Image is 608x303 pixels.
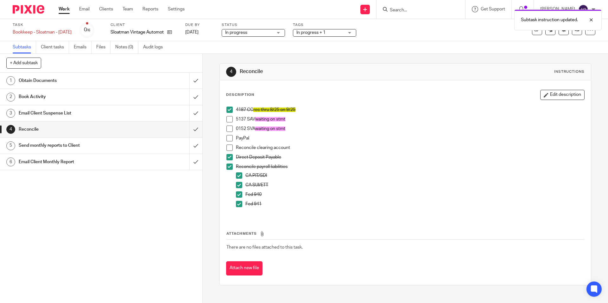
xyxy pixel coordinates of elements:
[293,22,356,28] label: Tags
[185,22,214,28] label: Due by
[168,6,185,12] a: Settings
[19,125,128,134] h1: Reconcile
[236,145,584,151] p: Reconcile clearing account
[226,245,303,250] span: There are no files attached to this task.
[521,17,578,23] p: Subtask instruction updated.
[13,29,72,35] div: Bookkeep - Sloatman - August 2025
[59,6,70,12] a: Work
[123,6,133,12] a: Team
[74,41,92,53] a: Emails
[13,5,44,14] img: Pixie
[245,182,584,188] p: CA SUI/ETT
[578,4,588,15] img: svg%3E
[142,6,158,12] a: Reports
[143,41,168,53] a: Audit logs
[6,76,15,85] div: 1
[226,261,263,275] button: Attach new file
[6,58,41,68] button: + Add subtask
[13,41,36,53] a: Subtasks
[19,157,128,167] h1: Email Client Monthly Report
[6,93,15,102] div: 2
[79,6,90,12] a: Email
[87,28,90,32] small: /6
[554,69,585,74] div: Instructions
[226,232,257,235] span: Attachments
[115,41,138,53] a: Notes (0)
[84,26,90,34] div: 0
[19,108,128,118] h1: Email Client Suspense List
[253,108,295,112] span: rec thru 8/25 on 9/25
[236,135,584,141] p: PayPal
[6,141,15,150] div: 5
[226,92,254,97] p: Description
[99,6,113,12] a: Clients
[185,30,199,34] span: [DATE]
[19,76,128,85] h1: Obtain Documents
[236,126,584,132] p: 0152 SVA
[13,22,72,28] label: Task
[236,164,584,170] p: Reconcile payroll liabilities
[6,125,15,134] div: 4
[236,154,584,160] p: Direct Deposit Payable
[222,22,285,28] label: Status
[240,68,419,75] h1: Reconcile
[255,117,285,121] span: waiting on stmt
[245,191,584,198] p: Fed 940
[226,67,236,77] div: 4
[255,127,285,131] span: waiting on stmt
[19,92,128,102] h1: Book Activity
[13,29,72,35] div: Bookkeep - Sloatman - [DATE]
[236,107,584,113] p: 4187 CC
[96,41,111,53] a: Files
[111,22,177,28] label: Client
[19,141,128,150] h1: Send monthly reports to Client
[6,109,15,118] div: 3
[225,30,247,35] span: In progress
[236,116,584,122] p: 5137 SAV
[540,90,585,100] button: Edit description
[296,30,326,35] span: In progress + 1
[245,201,584,207] p: Fed 941
[245,172,584,179] p: CA PIT/SDI
[111,29,164,35] p: Sloatman Vintage Automotive
[41,41,69,53] a: Client tasks
[6,158,15,166] div: 6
